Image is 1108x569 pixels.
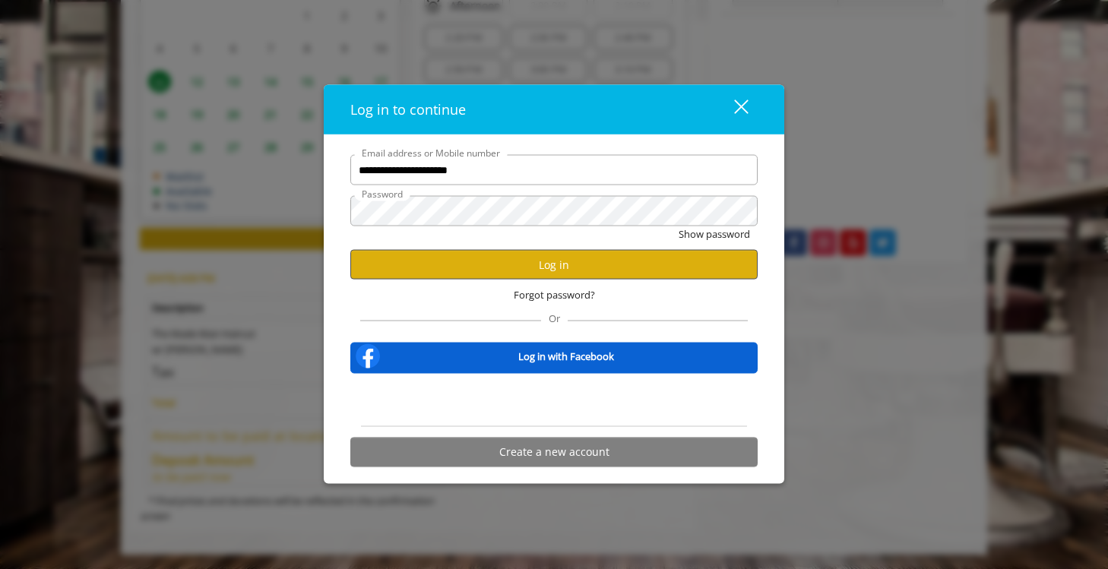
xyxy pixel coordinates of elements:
input: Password [350,196,758,226]
span: Or [541,311,568,324]
button: Show password [679,226,750,242]
iframe: Sign in with Google Button [458,383,651,416]
img: facebook-logo [353,340,383,371]
button: close dialog [706,94,758,125]
button: Create a new account [350,437,758,466]
input: Email address or Mobile number [350,155,758,185]
label: Password [354,187,410,201]
span: Forgot password? [514,287,595,303]
div: close dialog [717,98,747,121]
b: Log in with Facebook [518,348,614,364]
button: Log in [350,250,758,280]
label: Email address or Mobile number [354,146,508,160]
span: Log in to continue [350,100,466,119]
